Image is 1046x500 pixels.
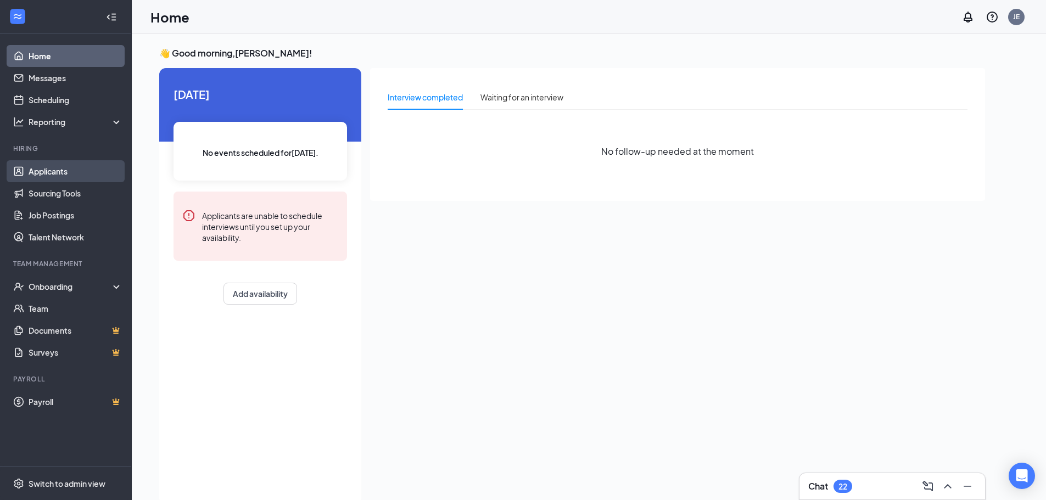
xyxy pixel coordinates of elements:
[919,477,937,495] button: ComposeMessage
[1013,12,1020,21] div: JE
[182,209,195,222] svg: Error
[388,91,463,103] div: Interview completed
[174,86,347,103] span: [DATE]
[941,480,954,493] svg: ChevronUp
[961,10,975,24] svg: Notifications
[986,10,999,24] svg: QuestionInfo
[961,480,974,493] svg: Minimize
[939,477,956,495] button: ChevronUp
[29,89,122,111] a: Scheduling
[159,47,985,59] h3: 👋 Good morning, [PERSON_NAME] !
[838,482,847,491] div: 22
[13,144,120,153] div: Hiring
[106,12,117,23] svg: Collapse
[808,480,828,492] h3: Chat
[13,116,24,127] svg: Analysis
[29,319,122,341] a: DocumentsCrown
[13,374,120,384] div: Payroll
[921,480,935,493] svg: ComposeMessage
[202,209,338,243] div: Applicants are unable to schedule interviews until you set up your availability.
[150,8,189,26] h1: Home
[29,182,122,204] a: Sourcing Tools
[29,116,123,127] div: Reporting
[29,160,122,182] a: Applicants
[29,45,122,67] a: Home
[29,297,122,319] a: Team
[480,91,563,103] div: Waiting for an interview
[29,281,113,292] div: Onboarding
[12,11,23,22] svg: WorkstreamLogo
[203,147,318,159] span: No events scheduled for [DATE] .
[13,281,24,292] svg: UserCheck
[29,226,122,248] a: Talent Network
[13,478,24,489] svg: Settings
[29,478,105,489] div: Switch to admin view
[601,144,754,158] span: No follow-up needed at the moment
[1009,463,1035,489] div: Open Intercom Messenger
[959,477,976,495] button: Minimize
[29,391,122,413] a: PayrollCrown
[223,283,297,305] button: Add availability
[13,259,120,268] div: Team Management
[29,67,122,89] a: Messages
[29,204,122,226] a: Job Postings
[29,341,122,363] a: SurveysCrown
